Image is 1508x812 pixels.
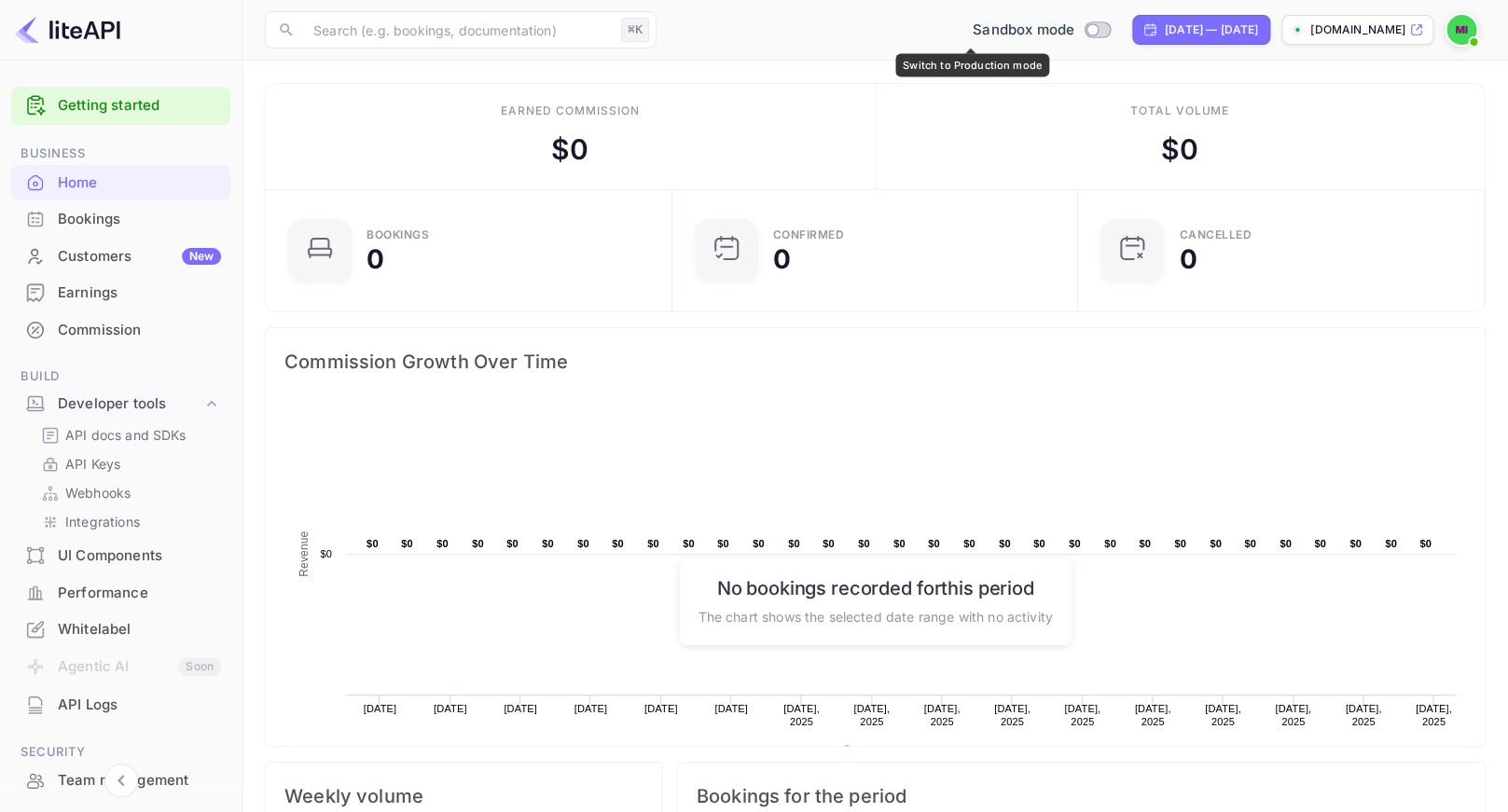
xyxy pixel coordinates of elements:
text: [DATE], 2025 [1416,703,1452,727]
a: Home [11,165,230,200]
text: $0 [577,538,589,549]
div: Integrations [34,508,223,535]
a: API docs and SDKs [41,425,215,445]
div: New [182,248,221,265]
text: [DATE], 2025 [1205,703,1241,727]
div: Team management [11,763,230,799]
text: $0 [1419,538,1432,549]
text: $0 [1174,538,1186,549]
text: $0 [401,538,413,549]
a: Commission [11,312,230,347]
a: Bookings [11,201,230,236]
text: Revenue [859,745,906,758]
a: Getting started [58,95,221,117]
div: CustomersNew [11,239,230,275]
text: [DATE], 2025 [994,703,1031,727]
p: API docs and SDKs [65,425,187,445]
text: [DATE], 2025 [1135,703,1171,727]
div: Bookings [11,201,230,238]
div: $ 0 [551,129,588,171]
div: Total volume [1129,103,1229,119]
h6: No bookings recorded for this period [698,576,1052,599]
div: Earnings [58,282,221,304]
a: API Logs [11,687,230,722]
div: Earned commission [501,103,639,119]
text: $0 [506,538,519,549]
text: [DATE] [364,703,397,714]
a: API Keys [41,454,215,474]
text: $0 [1210,538,1222,549]
text: $0 [436,538,449,549]
div: Performance [58,583,221,604]
text: [DATE], 2025 [1064,703,1100,727]
div: API Logs [58,695,221,716]
p: The chart shows the selected date range with no activity [698,606,1052,626]
text: $0 [1139,538,1151,549]
button: Collapse navigation [104,764,138,797]
text: [DATE] [714,703,748,714]
text: $0 [612,538,624,549]
text: $0 [999,538,1011,549]
text: Revenue [297,530,311,576]
text: $0 [367,538,379,549]
text: $0 [1349,538,1362,549]
text: [DATE], 2025 [1345,703,1381,727]
div: Switch to Production mode [965,20,1117,41]
text: $0 [823,538,835,549]
text: [DATE] [644,703,678,714]
div: Performance [11,575,230,612]
text: $0 [1033,538,1045,549]
a: Earnings [11,275,230,310]
span: Weekly volume [284,781,643,811]
div: [DATE] — [DATE] [1165,21,1258,38]
text: $0 [1280,538,1292,549]
div: 0 [1179,246,1197,272]
div: Developer tools [58,393,202,415]
div: Click to change the date range period [1132,15,1270,45]
div: Home [11,165,230,201]
div: $ 0 [1161,129,1198,171]
text: $0 [1314,538,1326,549]
span: Security [11,742,230,763]
span: Sandbox mode [973,20,1074,41]
text: [DATE] [434,703,467,714]
a: Team management [11,763,230,797]
a: CustomersNew [11,239,230,273]
text: $0 [1104,538,1116,549]
a: Integrations [41,512,215,531]
div: API Keys [34,450,223,477]
p: API Keys [65,454,120,474]
span: Bookings for the period [697,781,1466,811]
text: [DATE], 2025 [1275,703,1311,727]
text: $0 [963,538,975,549]
a: Webhooks [41,483,215,502]
text: $0 [893,538,906,549]
span: Business [11,144,230,164]
text: $0 [1069,538,1081,549]
div: Getting started [11,87,230,125]
text: $0 [717,538,729,549]
div: CANCELLED [1179,229,1252,241]
div: UI Components [11,538,230,574]
text: $0 [472,538,484,549]
div: Home [58,172,221,194]
text: $0 [647,538,659,549]
text: [DATE], 2025 [783,703,820,727]
div: Bookings [367,229,429,241]
text: $0 [928,538,940,549]
div: API docs and SDKs [34,421,223,448]
a: Whitelabel [11,612,230,646]
div: Switch to Production mode [895,54,1049,77]
div: 0 [773,246,791,272]
div: Whitelabel [58,619,221,640]
div: Webhooks [34,479,223,506]
div: Developer tools [11,388,230,420]
div: 0 [367,246,384,272]
p: [DOMAIN_NAME] [1310,21,1405,38]
img: LiteAPI logo [15,15,120,45]
div: Customers [58,246,221,268]
text: $0 [858,538,870,549]
a: Performance [11,575,230,610]
div: Whitelabel [11,612,230,648]
input: Search (e.g. bookings, documentation) [302,11,614,48]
